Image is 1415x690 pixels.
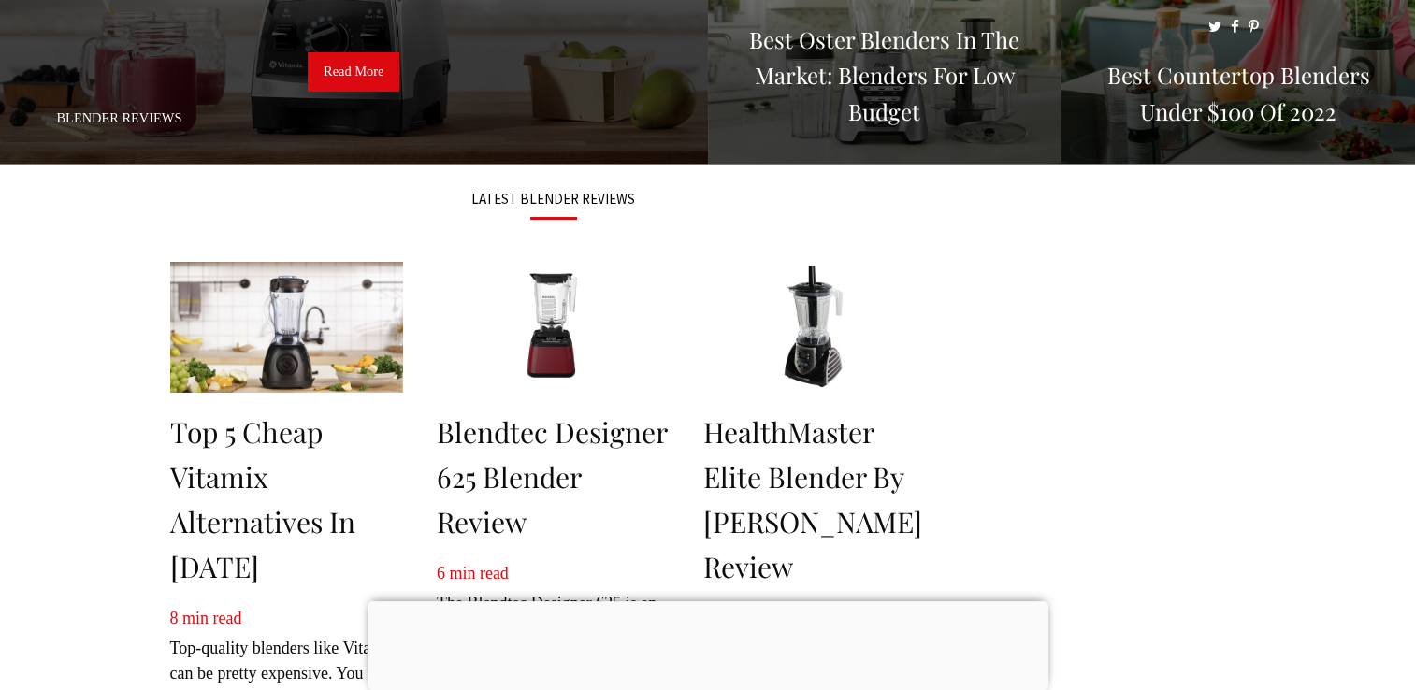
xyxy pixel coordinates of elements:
img: HealthMaster Elite Blender By Montel Williams Review [703,262,936,393]
span: min read [182,609,241,627]
a: Blender Reviews [57,110,182,125]
a: HealthMaster Elite Blender By [PERSON_NAME] Review [703,413,922,585]
span: min read [449,564,508,582]
a: Read More [308,52,399,92]
span: 6 [437,564,445,582]
h3: LATEST BLENDER REVIEWS [170,192,937,206]
a: Best Oster Blenders in the Market: Blenders for Low Budget [708,141,1061,160]
a: Blendtec Designer 625 Blender Review [437,413,668,540]
img: Blendtec Designer 625 Blender Review [437,262,670,393]
span: 8 [170,609,179,627]
a: Top 5 Cheap Vitamix Alternatives In [DATE] [170,413,355,585]
img: Top 5 Cheap Vitamix Alternatives In 2022 [170,262,403,393]
a: Best Countertop Blenders Under $100 of 2022 [1061,141,1415,160]
iframe: Advertisement [368,601,1048,685]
